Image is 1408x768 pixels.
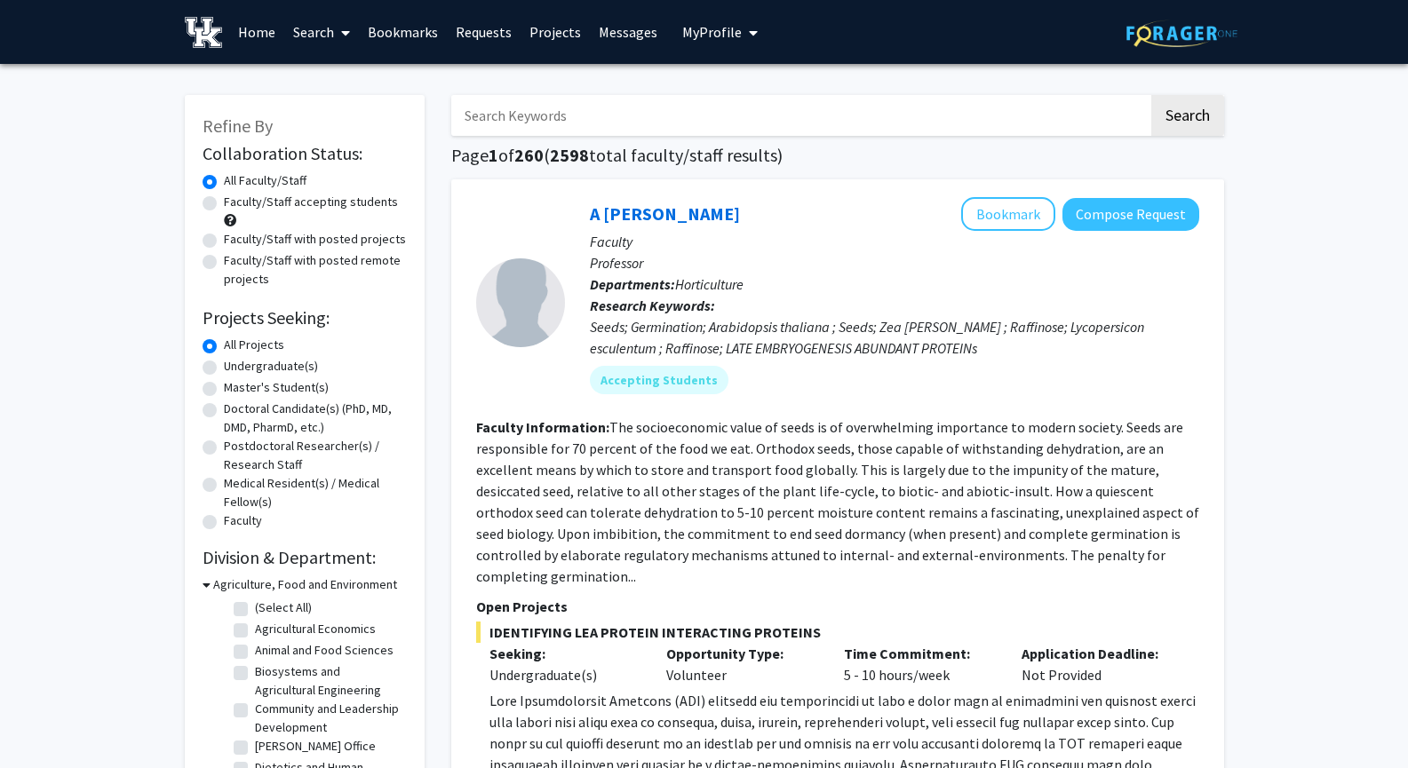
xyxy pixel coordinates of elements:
[451,145,1224,166] h1: Page of ( total faculty/staff results)
[224,336,284,354] label: All Projects
[255,620,376,638] label: Agricultural Economics
[255,700,402,737] label: Community and Leadership Development
[255,641,394,660] label: Animal and Food Sciences
[359,1,447,63] a: Bookmarks
[514,144,544,166] span: 260
[224,400,407,437] label: Doctoral Candidate(s) (PhD, MD, DMD, PharmD, etc.)
[590,1,666,63] a: Messages
[476,418,609,436] b: Faculty Information:
[451,95,1149,136] input: Search Keywords
[590,366,728,394] mat-chip: Accepting Students
[666,643,817,664] p: Opportunity Type:
[590,252,1199,273] p: Professor
[476,596,1199,617] p: Open Projects
[476,622,1199,643] span: IDENTIFYING LEA PROTEIN INTERACTING PROTEINS
[653,643,831,685] div: Volunteer
[682,23,742,41] span: My Profile
[203,115,273,137] span: Refine By
[255,737,376,756] label: [PERSON_NAME] Office
[831,643,1008,685] div: 5 - 10 hours/week
[224,357,318,376] label: Undergraduate(s)
[213,575,397,594] h3: Agriculture, Food and Environment
[224,474,407,511] label: Medical Resident(s) / Medical Fellow(s)
[224,171,306,190] label: All Faculty/Staff
[1151,95,1224,136] button: Search
[1126,20,1237,47] img: ForagerOne Logo
[1008,643,1186,685] div: Not Provided
[224,437,407,474] label: Postdoctoral Researcher(s) / Research Staff
[590,275,675,293] b: Departments:
[961,197,1055,231] button: Add A Downie to Bookmarks
[203,143,407,164] h2: Collaboration Status:
[489,664,640,685] div: Undergraduate(s)
[521,1,590,63] a: Projects
[229,1,284,63] a: Home
[590,316,1199,359] div: Seeds; Germination; Arabidopsis thaliana ; Seeds; Zea [PERSON_NAME] ; Raffinose; Lycopersicon esc...
[224,193,398,211] label: Faculty/Staff accepting students
[675,275,744,293] span: Horticulture
[224,378,329,397] label: Master's Student(s)
[590,297,715,314] b: Research Keywords:
[1022,643,1173,664] p: Application Deadline:
[590,202,740,225] a: A [PERSON_NAME]
[224,230,406,249] label: Faculty/Staff with posted projects
[447,1,521,63] a: Requests
[590,231,1199,252] p: Faculty
[203,307,407,329] h2: Projects Seeking:
[489,643,640,664] p: Seeking:
[203,547,407,568] h2: Division & Department:
[476,418,1199,585] fg-read-more: The socioeconomic value of seeds is of overwhelming importance to modern society. Seeds are respo...
[284,1,359,63] a: Search
[255,662,402,700] label: Biosystems and Agricultural Engineering
[224,251,407,289] label: Faculty/Staff with posted remote projects
[489,144,498,166] span: 1
[844,643,995,664] p: Time Commitment:
[13,688,76,755] iframe: Chat
[185,17,223,48] img: University of Kentucky Logo
[224,511,262,530] label: Faculty
[1062,198,1199,231] button: Compose Request to A Downie
[255,598,312,617] label: (Select All)
[550,144,589,166] span: 2598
